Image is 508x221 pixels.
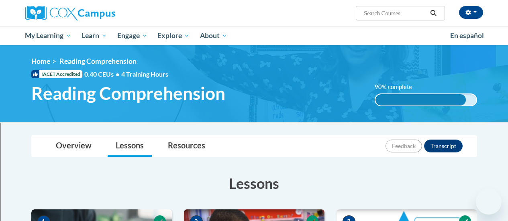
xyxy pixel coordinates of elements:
[157,31,190,41] span: Explore
[20,26,77,45] a: My Learning
[121,70,168,78] span: 4 Training Hours
[117,31,147,41] span: Engage
[84,70,121,79] span: 0.40 CEUs
[25,6,115,20] img: Cox Campus
[31,83,225,104] span: Reading Comprehension
[112,26,153,45] a: Engage
[25,6,170,20] a: Cox Campus
[116,70,119,78] span: •
[82,31,107,41] span: Learn
[19,26,489,45] div: Main menu
[31,57,50,65] a: Home
[59,57,137,65] span: Reading Comprehension
[375,83,421,91] label: 90% complete
[31,70,82,78] span: IACET Accredited
[459,6,483,19] button: Account Settings
[445,27,489,44] a: En español
[450,31,484,40] span: En español
[152,26,195,45] a: Explore
[476,189,502,215] iframe: Button to launch messaging window
[427,8,439,18] button: Search
[25,31,71,41] span: My Learning
[200,31,227,41] span: About
[375,94,466,105] div: 90% complete
[195,26,233,45] a: About
[76,26,112,45] a: Learn
[363,8,427,18] input: Search Courses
